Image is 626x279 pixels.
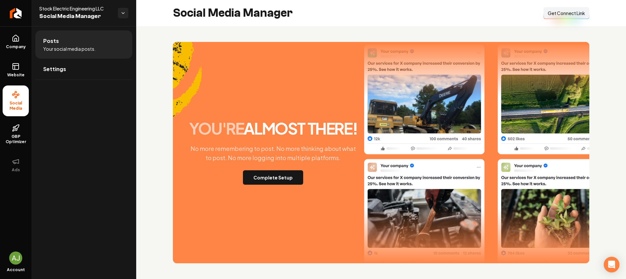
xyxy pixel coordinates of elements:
[243,170,303,185] button: Complete Setup
[3,134,29,144] span: GBP Optimizer
[173,7,293,20] h2: Social Media Manager
[39,5,113,12] span: Stock Electric Engineering LLC
[3,152,29,178] button: Ads
[3,119,29,150] a: GBP Optimizer
[3,44,28,49] span: Company
[604,257,619,272] div: Open Intercom Messenger
[10,8,22,18] img: Rebolt Logo
[173,42,202,136] img: Accent
[185,144,361,162] p: No more remembering to post. No more thinking about what to post. No more logging into multiple p...
[3,101,29,111] span: Social Media
[543,7,589,19] button: Get Connect Link
[9,251,22,265] img: AJ Nimeh
[3,57,29,83] a: Website
[548,10,585,16] span: Get Connect Link
[9,167,23,173] span: Ads
[189,118,244,138] span: you're
[43,65,66,73] span: Settings
[5,72,27,78] span: Website
[35,59,132,80] a: Settings
[7,267,25,272] span: Account
[39,12,113,21] span: Social Media Manager
[9,251,22,265] button: Open user button
[43,46,96,52] span: Your social media posts.
[3,29,29,55] a: Company
[364,31,485,256] img: Post One
[43,37,59,45] span: Posts
[189,121,357,136] h2: almost there!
